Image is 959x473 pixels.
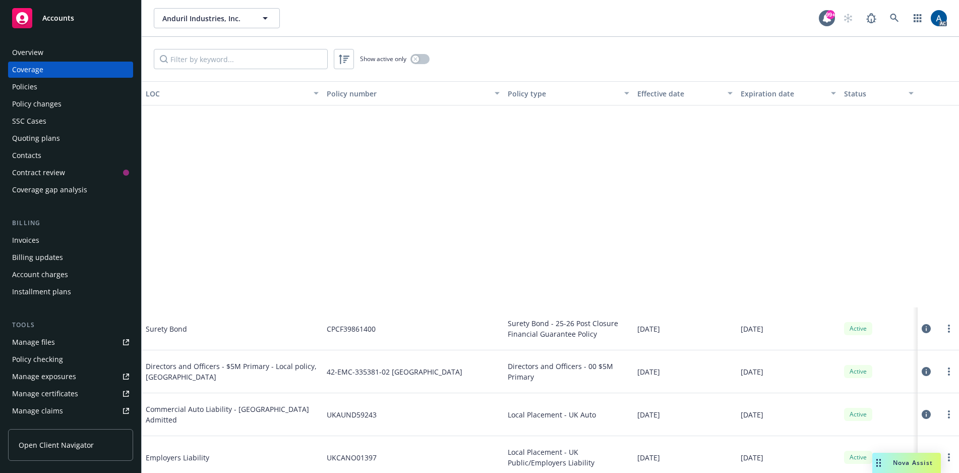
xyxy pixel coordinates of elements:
div: Drag to move [872,453,885,473]
button: Effective date [633,81,737,106]
a: Invoices [8,232,133,248]
span: [DATE] [637,409,660,420]
div: Policy checking [12,351,63,367]
span: [DATE] [741,409,763,420]
div: Coverage gap analysis [12,182,87,198]
a: Installment plans [8,284,133,300]
span: Anduril Industries, Inc. [162,13,250,24]
a: Manage certificates [8,386,133,402]
div: Policy number [327,88,489,99]
a: more [943,323,955,335]
div: Effective date [637,88,722,99]
span: Accounts [42,14,74,22]
a: Manage BORs [8,420,133,436]
span: CPCF39861400 [327,324,376,334]
span: Commercial Auto Liability - [GEOGRAPHIC_DATA] Admitted [146,404,319,425]
span: Employers Liability [146,452,297,463]
button: Nova Assist [872,453,941,473]
a: SSC Cases [8,113,133,129]
span: Directors and Officers - 00 $5M Primary [508,361,629,382]
span: UKAUND59243 [327,409,377,420]
div: Manage files [12,334,55,350]
a: Search [884,8,905,28]
span: [DATE] [637,366,660,377]
a: Manage files [8,334,133,350]
a: Coverage [8,62,133,78]
div: Manage certificates [12,386,78,402]
a: Billing updates [8,249,133,266]
div: LOC [146,88,308,99]
button: Policy number [323,81,504,106]
a: Policies [8,79,133,95]
span: Local Placement - UK Public/Employers Liability [508,447,629,468]
span: Active [848,367,868,376]
div: Account charges [12,267,68,283]
span: Surety Bond [146,324,297,334]
button: LOC [142,81,323,106]
button: Status [840,81,918,106]
img: photo [931,10,947,26]
span: Active [848,410,868,419]
button: Anduril Industries, Inc. [154,8,280,28]
span: Active [848,453,868,462]
a: Manage exposures [8,369,133,385]
div: Overview [12,44,43,61]
input: Filter by keyword... [154,49,328,69]
div: Policy type [508,88,618,99]
a: Overview [8,44,133,61]
div: SSC Cases [12,113,46,129]
a: Quoting plans [8,130,133,146]
a: Switch app [908,8,928,28]
a: Contacts [8,147,133,164]
span: 42-EMC-335381-02 [GEOGRAPHIC_DATA] [327,366,462,377]
a: Manage claims [8,403,133,419]
a: more [943,408,955,421]
div: Invoices [12,232,39,248]
div: Manage BORs [12,420,59,436]
div: Quoting plans [12,130,60,146]
span: Open Client Navigator [19,440,94,450]
a: Contract review [8,165,133,181]
div: Installment plans [12,284,71,300]
span: Surety Bond - 25-26 Post Closure Financial Guarantee Policy [508,318,629,339]
button: Expiration date [737,81,840,106]
div: Policies [12,79,37,95]
span: Show active only [360,55,406,63]
a: Accounts [8,4,133,32]
a: Account charges [8,267,133,283]
span: [DATE] [637,324,660,334]
span: Active [848,324,868,333]
span: Nova Assist [893,458,933,467]
a: Report a Bug [861,8,881,28]
div: Coverage [12,62,43,78]
div: Tools [8,320,133,330]
span: Local Placement - UK Auto [508,409,596,420]
span: [DATE] [637,452,660,463]
a: more [943,365,955,378]
div: Expiration date [741,88,825,99]
span: [DATE] [741,366,763,377]
a: Policy checking [8,351,133,367]
div: Status [844,88,903,99]
a: Coverage gap analysis [8,182,133,198]
span: Directors and Officers - $5M Primary - Local policy, [GEOGRAPHIC_DATA] [146,361,319,382]
span: [DATE] [741,324,763,334]
div: 99+ [826,10,835,19]
div: Manage exposures [12,369,76,385]
a: Start snowing [838,8,858,28]
span: [DATE] [741,452,763,463]
span: UKCANO01397 [327,452,377,463]
button: Policy type [504,81,633,106]
div: Policy changes [12,96,62,112]
div: Billing [8,218,133,228]
div: Billing updates [12,249,63,266]
a: Policy changes [8,96,133,112]
div: Manage claims [12,403,63,419]
div: Contract review [12,165,65,181]
a: more [943,451,955,463]
div: Contacts [12,147,41,164]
